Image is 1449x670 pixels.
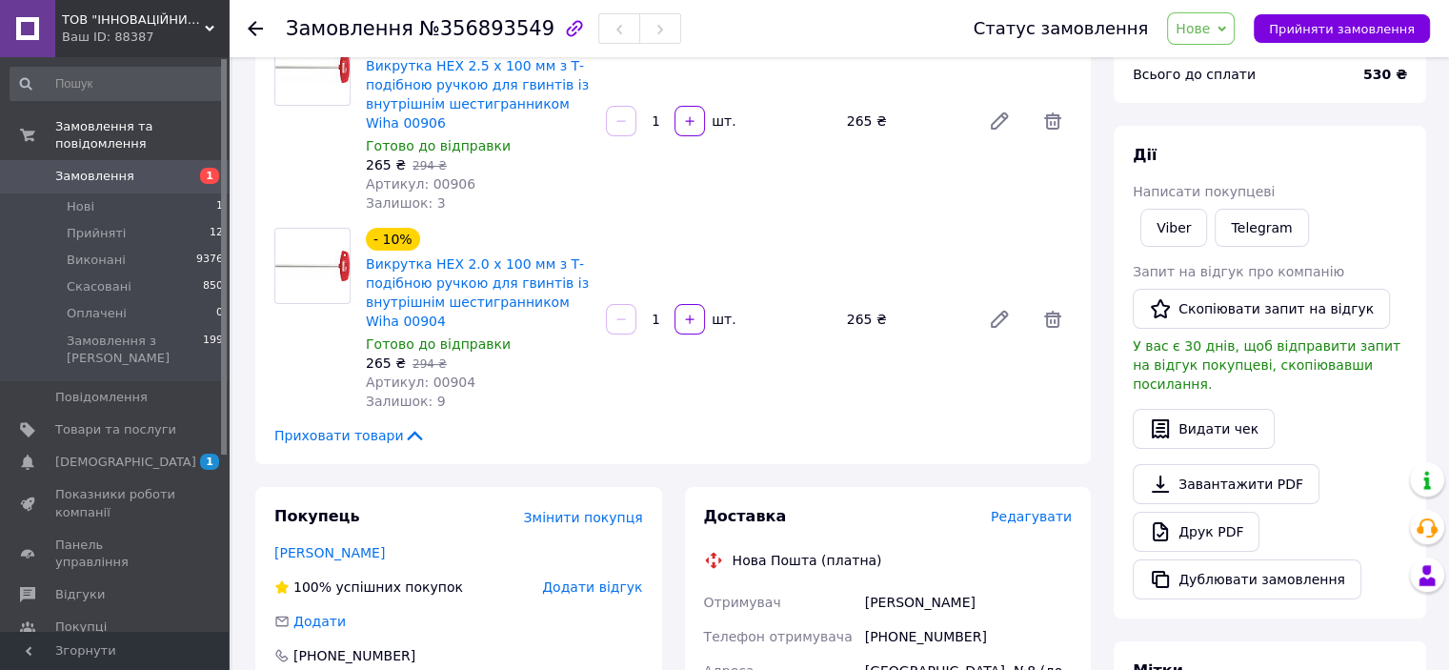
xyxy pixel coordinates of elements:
[839,306,973,333] div: 265 ₴
[366,138,511,153] span: Готово до відправки
[67,278,131,295] span: Скасовані
[248,19,263,38] div: Повернутися назад
[861,585,1076,619] div: [PERSON_NAME]
[1140,209,1207,247] a: Viber
[55,118,229,152] span: Замовлення та повідомлення
[728,551,887,570] div: Нова Пошта (платна)
[286,17,413,40] span: Замовлення
[1176,21,1210,36] span: Нове
[275,51,350,83] img: Викрутка HEX 2.5 x 100 мм з Т-подібною ручкою для гвинтів із внутрішнім шестигранником Wiha 00906
[67,305,127,322] span: Оплачені
[10,67,225,101] input: Пошук
[419,17,554,40] span: №356893549
[55,619,107,636] span: Покупці
[1254,14,1430,43] button: Прийняти замовлення
[1133,146,1157,164] span: Дії
[366,195,446,211] span: Залишок: 3
[366,58,589,131] a: Викрутка HEX 2.5 x 100 мм з Т-подібною ручкою для гвинтів із внутрішнім шестигранником Wiha 00906
[366,375,475,390] span: Артикул: 00904
[980,102,1018,140] a: Редагувати
[210,225,223,242] span: 12
[366,394,446,409] span: Залишок: 9
[991,509,1072,524] span: Редагувати
[1215,209,1308,247] a: Telegram
[293,614,346,629] span: Додати
[292,646,417,665] div: [PHONE_NUMBER]
[274,578,463,597] div: успішних покупок
[274,545,385,560] a: [PERSON_NAME]
[1133,512,1259,552] a: Друк PDF
[704,595,781,610] span: Отримувач
[542,579,642,595] span: Додати відгук
[1133,559,1361,599] button: Дублювати замовлення
[1133,289,1390,329] button: Скопіювати запит на відгук
[55,486,176,520] span: Показники роботи компанії
[203,333,223,367] span: 199
[839,108,973,134] div: 265 ₴
[67,333,203,367] span: Замовлення з [PERSON_NAME]
[216,198,223,215] span: 1
[196,252,223,269] span: 9376
[67,225,126,242] span: Прийняті
[200,454,219,470] span: 1
[1133,338,1400,392] span: У вас є 30 днів, щоб відправити запит на відгук покупцеві, скопіювавши посилання.
[55,168,134,185] span: Замовлення
[293,579,332,595] span: 100%
[200,168,219,184] span: 1
[67,198,94,215] span: Нові
[55,537,176,571] span: Панель управління
[1133,464,1319,504] a: Завантажити PDF
[707,310,737,329] div: шт.
[55,454,196,471] span: [DEMOGRAPHIC_DATA]
[366,176,475,192] span: Артикул: 00906
[1133,409,1275,449] button: Видати чек
[707,112,737,131] div: шт.
[1034,300,1072,338] span: Видалити
[861,619,1076,654] div: [PHONE_NUMBER]
[366,336,511,352] span: Готово до відправки
[413,357,447,371] span: 294 ₴
[55,586,105,603] span: Відгуки
[1133,67,1256,82] span: Всього до сплати
[1133,184,1275,199] span: Написати покупцеві
[67,252,126,269] span: Виконані
[366,256,589,329] a: Викрутка HEX 2.0 x 100 мм з Т-подібною ручкою для гвинтів із внутрішнім шестигранником Wiha 00904
[704,507,787,525] span: Доставка
[1363,67,1407,82] b: 530 ₴
[55,389,148,406] span: Повідомлення
[974,19,1149,38] div: Статус замовлення
[366,355,406,371] span: 265 ₴
[1034,102,1072,140] span: Видалити
[62,11,205,29] span: ТОВ "ІННОВАЦІЙНИЙ АЛЬЯНС"
[980,300,1018,338] a: Редагувати
[366,157,406,173] span: 265 ₴
[1133,264,1344,279] span: Запит на відгук про компанію
[62,29,229,46] div: Ваш ID: 88387
[274,426,426,445] span: Приховати товари
[55,421,176,438] span: Товари та послуги
[524,510,643,525] span: Змінити покупця
[1269,22,1415,36] span: Прийняти замовлення
[275,251,350,282] img: Викрутка HEX 2.0 x 100 мм з Т-подібною ручкою для гвинтів із внутрішнім шестигранником Wiha 00904
[203,278,223,295] span: 850
[366,228,420,251] div: - 10%
[216,305,223,322] span: 0
[704,629,853,644] span: Телефон отримувача
[274,507,360,525] span: Покупець
[413,159,447,173] span: 294 ₴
